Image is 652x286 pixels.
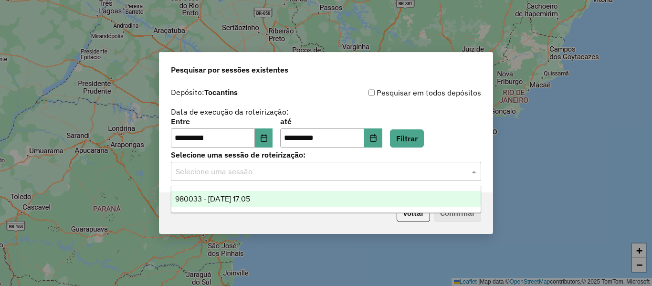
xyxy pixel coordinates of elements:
label: Entre [171,116,273,127]
strong: Tocantins [204,87,238,97]
button: Voltar [397,204,430,222]
button: Choose Date [364,128,382,148]
label: Selecione uma sessão de roteirização: [171,149,481,160]
ng-dropdown-panel: Options list [171,186,481,213]
button: Filtrar [390,129,424,148]
label: Depósito: [171,86,238,98]
button: Choose Date [255,128,273,148]
span: 980033 - [DATE] 17:05 [175,195,250,203]
div: Pesquisar em todos depósitos [326,87,481,98]
label: até [280,116,382,127]
label: Data de execução da roteirização: [171,106,289,117]
span: Pesquisar por sessões existentes [171,64,288,75]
